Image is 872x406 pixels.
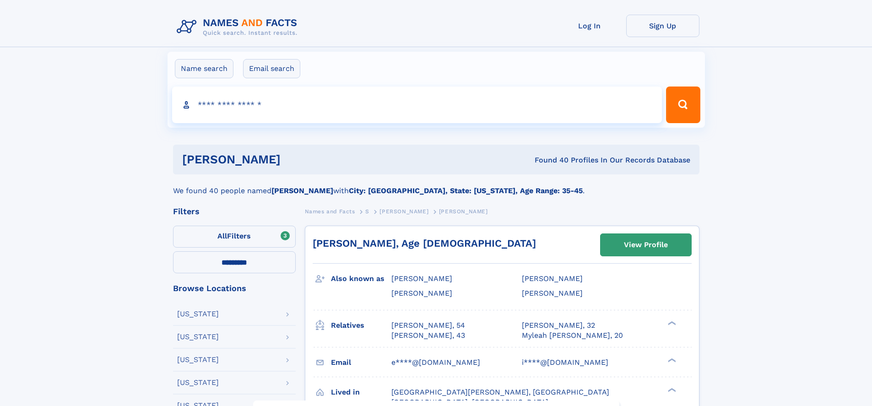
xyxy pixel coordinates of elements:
[331,355,391,370] h3: Email
[522,289,583,298] span: [PERSON_NAME]
[331,384,391,400] h3: Lived in
[666,357,677,363] div: ❯
[331,271,391,287] h3: Also known as
[626,15,699,37] a: Sign Up
[666,320,677,326] div: ❯
[391,320,465,330] a: [PERSON_NAME], 54
[331,318,391,333] h3: Relatives
[624,234,668,255] div: View Profile
[172,87,662,123] input: search input
[391,330,465,341] a: [PERSON_NAME], 43
[173,174,699,196] div: We found 40 people named with .
[379,208,428,215] span: [PERSON_NAME]
[379,206,428,217] a: [PERSON_NAME]
[177,333,219,341] div: [US_STATE]
[173,15,305,39] img: Logo Names and Facts
[391,274,452,283] span: [PERSON_NAME]
[391,289,452,298] span: [PERSON_NAME]
[173,226,296,248] label: Filters
[173,207,296,216] div: Filters
[522,274,583,283] span: [PERSON_NAME]
[666,87,700,123] button: Search Button
[177,310,219,318] div: [US_STATE]
[365,206,369,217] a: S
[601,234,691,256] a: View Profile
[243,59,300,78] label: Email search
[391,388,609,396] span: [GEOGRAPHIC_DATA][PERSON_NAME], [GEOGRAPHIC_DATA]
[407,155,690,165] div: Found 40 Profiles In Our Records Database
[271,186,333,195] b: [PERSON_NAME]
[217,232,227,240] span: All
[553,15,626,37] a: Log In
[177,356,219,363] div: [US_STATE]
[522,320,595,330] a: [PERSON_NAME], 32
[365,208,369,215] span: S
[666,387,677,393] div: ❯
[173,284,296,292] div: Browse Locations
[175,59,233,78] label: Name search
[305,206,355,217] a: Names and Facts
[177,379,219,386] div: [US_STATE]
[349,186,583,195] b: City: [GEOGRAPHIC_DATA], State: [US_STATE], Age Range: 35-45
[522,330,623,341] a: Myleah [PERSON_NAME], 20
[313,238,536,249] a: [PERSON_NAME], Age [DEMOGRAPHIC_DATA]
[439,208,488,215] span: [PERSON_NAME]
[182,154,408,165] h1: [PERSON_NAME]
